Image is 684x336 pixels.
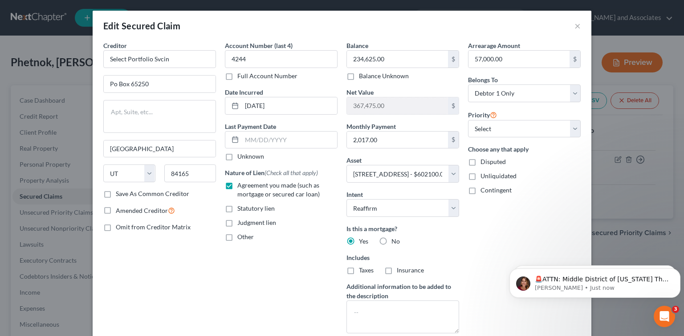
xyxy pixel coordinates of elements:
span: Taxes [359,266,374,274]
label: Is this a mortgage? [346,224,459,233]
input: Search creditor by name... [103,50,216,68]
span: Contingent [480,186,512,194]
span: Amended Creditor [116,207,168,214]
div: Edit Secured Claim [103,20,180,32]
input: 0.00 [468,51,570,68]
input: Enter zip... [164,164,216,182]
label: Unknown [237,152,264,161]
label: Last Payment Date [225,122,276,131]
div: $ [448,97,459,114]
span: Unliquidated [480,172,517,180]
label: Additional information to be added to the description [346,282,459,300]
label: Account Number (last 4) [225,41,293,50]
iframe: Intercom notifications message [506,250,684,312]
span: Yes [359,237,368,245]
input: Enter address... [104,76,216,92]
label: Full Account Number [237,72,297,80]
label: Includes [346,253,459,262]
input: Enter city... [104,140,216,157]
div: $ [448,132,459,148]
iframe: Intercom live chat [654,306,675,327]
input: MM/DD/YYYY [242,97,337,114]
span: Creditor [103,42,127,49]
input: MM/DD/YYYY [242,132,337,148]
label: Arrearage Amount [468,41,520,50]
span: Judgment lien [237,219,276,226]
label: Date Incurred [225,88,263,97]
input: 0.00 [347,51,448,68]
span: 3 [672,306,679,313]
div: $ [570,51,580,68]
label: Intent [346,190,363,199]
label: Priority [468,109,497,120]
span: Agreement you made (such as mortgage or secured car loan) [237,181,320,198]
button: × [574,20,581,31]
span: Asset [346,156,362,164]
input: 0.00 [347,132,448,148]
div: $ [448,51,459,68]
span: Disputed [480,158,506,165]
span: No [391,237,400,245]
input: XXXX [225,50,338,68]
label: Save As Common Creditor [116,189,189,198]
span: Omit from Creditor Matrix [116,223,191,231]
label: Balance Unknown [359,72,409,80]
span: (Check all that apply) [265,169,318,176]
label: Balance [346,41,368,50]
span: Insurance [397,266,424,274]
label: Monthly Payment [346,122,396,131]
input: 0.00 [347,97,448,114]
label: Net Value [346,88,374,97]
span: Statutory lien [237,204,275,212]
label: Choose any that apply [468,144,581,154]
span: Other [237,233,254,240]
label: Nature of Lien [225,168,318,177]
span: Belongs To [468,76,498,84]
